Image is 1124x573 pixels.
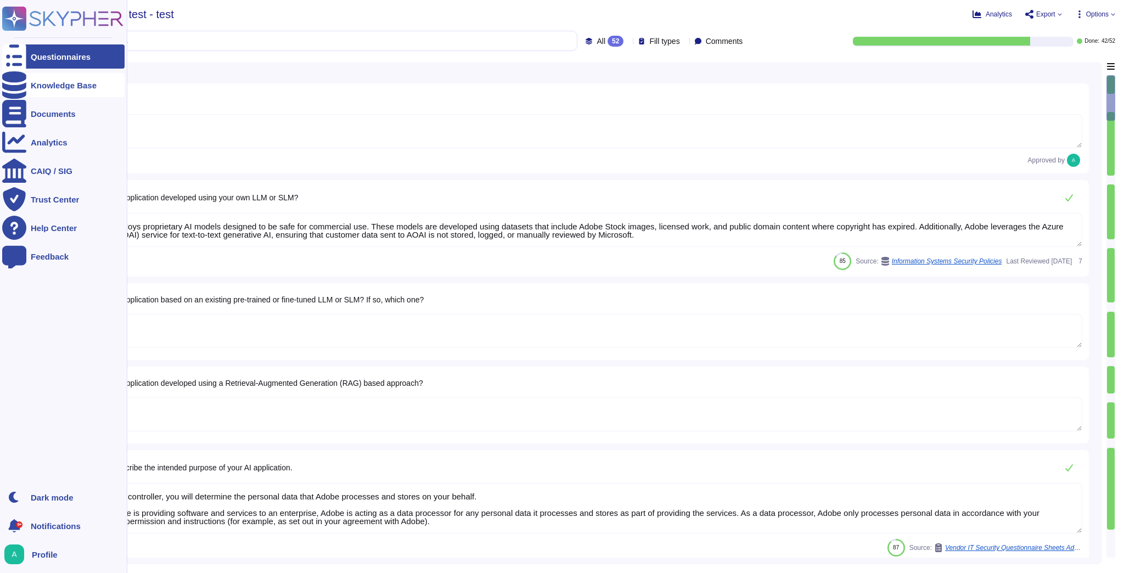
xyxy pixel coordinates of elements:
span: Options [1086,11,1109,18]
a: Questionnaires [2,44,125,69]
span: Vendor IT Security Questionnaire Sheets Adobe Firefly GenAI Add On To Adobe CCE4 Agreement (1) [945,544,1082,551]
span: 87 [893,544,899,550]
textarea: Adobe employs proprietary AI models designed to be safe for commercial use. These models are deve... [75,213,1082,247]
span: Is your AI application developed using a Retrieval-Augmented Generation (RAG) based approach? [88,379,423,387]
span: Done: [1084,38,1099,44]
div: 9+ [16,521,23,528]
a: Help Center [2,216,125,240]
span: Analytics [986,11,1012,18]
span: Is your AI application developed using your own LLM or SLM? [88,193,299,202]
textarea: Responses [75,114,1082,148]
img: user [4,544,24,564]
a: Knowledge Base [2,73,125,97]
input: Search by keywords [43,31,577,50]
span: Please describe the intended purpose of your AI application. [88,463,293,472]
div: Knowledge Base [31,81,97,89]
button: Analytics [973,10,1012,19]
a: Trust Center [2,187,125,211]
div: CAIQ / SIG [31,167,72,175]
span: Source: [856,257,1002,266]
div: Dark mode [31,493,74,502]
img: user [1067,154,1080,167]
div: Trust Center [31,195,79,204]
span: Notifications [31,522,81,530]
a: Analytics [2,130,125,154]
span: Last Reviewed [DATE] [1006,258,1072,265]
span: 7 [1076,258,1082,265]
span: All [597,37,605,45]
div: Help Center [31,224,77,232]
span: Source: [909,543,1082,552]
a: CAIQ / SIG [2,159,125,183]
span: Export [1036,11,1055,18]
div: Documents [31,110,76,118]
span: Approved by [1028,157,1065,164]
button: user [2,542,32,566]
a: Feedback [2,244,125,268]
span: Is your AI application based on an existing pre-trained or fine-tuned LLM or SLM? If so, which one? [88,295,424,304]
span: 42 / 52 [1101,38,1115,44]
span: Profile [32,550,58,559]
span: test - test [129,9,174,20]
span: Comments [706,37,743,45]
div: 52 [608,36,623,47]
span: Information Systems Security Policies [892,258,1002,265]
div: Feedback [31,252,69,261]
div: Analytics [31,138,68,147]
textarea: As the data controller, you will determine the personal data that Adobe processes and stores on y... [75,483,1082,533]
span: 85 [840,258,846,264]
span: Fill types [649,37,679,45]
div: Questionnaires [31,53,91,61]
a: Documents [2,102,125,126]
